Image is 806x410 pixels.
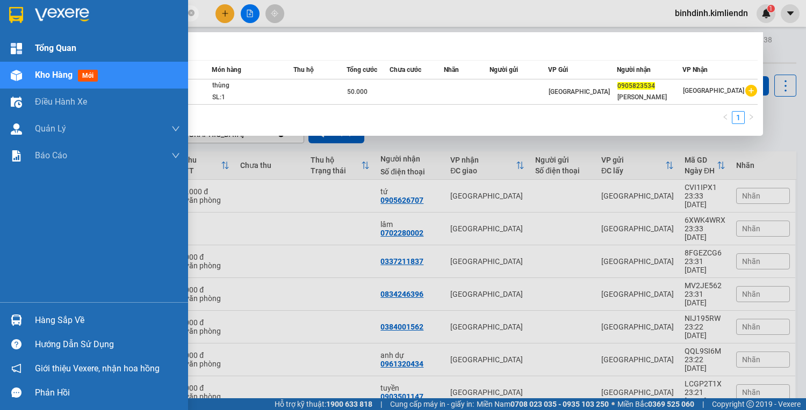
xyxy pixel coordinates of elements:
span: Nhãn [444,66,459,74]
div: Hướng dẫn sử dụng [35,336,180,353]
div: Hàng sắp về [35,312,180,328]
a: 1 [732,112,744,123]
div: thùng [212,80,293,92]
button: right [745,111,758,124]
img: warehouse-icon [11,70,22,81]
li: Next Page [745,111,758,124]
span: Chưa cước [390,66,421,74]
span: 50.000 [80,6,101,14]
div: SL: 1 [212,92,293,104]
span: đồng [31,21,46,30]
span: 0905823534 [617,82,655,90]
div: [PERSON_NAME] [617,92,682,103]
span: [GEOGRAPHIC_DATA] [683,87,744,94]
img: logo-vxr [9,7,23,23]
span: Ốm Nhỏ 0352812049 [3,53,102,64]
img: warehouse-icon [11,123,22,135]
span: VP Nhận [682,66,708,74]
span: question-circle [11,339,21,349]
span: Tổng cước [347,66,377,74]
img: warehouse-icon [11,97,22,108]
span: đồng [80,6,117,14]
span: right [748,114,754,120]
img: warehouse-icon [11,314,22,326]
span: notification [11,363,21,374]
span: 0 [4,6,8,14]
span: Giới thiệu Vexere, nhận hoa hồng [35,362,160,375]
span: Người gửi [490,66,518,74]
span: Thu hộ [293,66,314,74]
img: dashboard-icon [11,43,22,54]
span: Quản Lý [35,122,66,135]
span: Người nhận [617,66,651,74]
span: Tổng Quan [35,41,76,55]
strong: Thu hộ: [3,21,27,30]
span: down [171,151,180,160]
li: Previous Page [719,111,732,124]
span: đồng [4,6,24,14]
li: 1 [732,111,745,124]
span: Kho hàng [35,70,73,80]
div: Phản hồi [35,385,180,401]
strong: Thông tin xe vận chuyển: [3,42,82,50]
span: left [722,114,729,120]
button: left [719,111,732,124]
span: VP Gửi [548,66,568,74]
span: close-circle [188,9,195,19]
span: mới [78,70,98,82]
span: [GEOGRAPHIC_DATA] [549,88,610,96]
img: solution-icon [11,150,22,162]
span: plus-circle [745,85,757,97]
span: 0 [27,21,31,30]
span: close-circle [188,10,195,16]
span: Báo cáo [35,149,67,162]
span: Món hàng [212,66,241,74]
span: message [11,387,21,398]
span: 50.000 [347,88,368,96]
span: Điều hành xe [35,95,87,108]
span: down [171,125,180,133]
strong: Chính sách gửi hàng: [3,77,70,85]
